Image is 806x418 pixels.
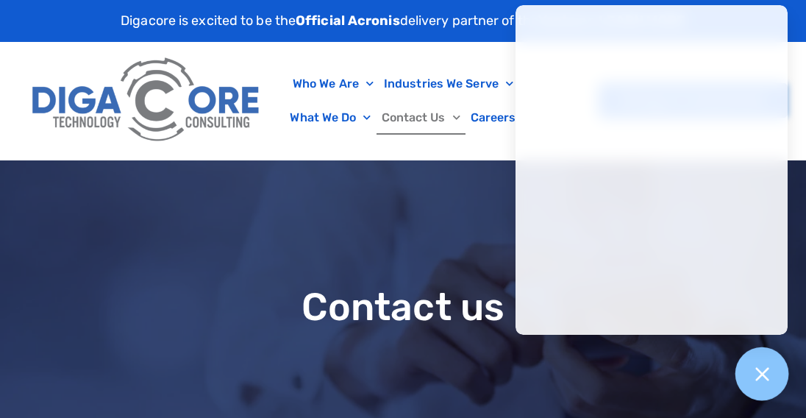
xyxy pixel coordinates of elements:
[379,67,518,101] a: Industries We Serve
[285,101,376,135] a: What We Do
[7,286,799,328] h1: Contact us
[516,5,788,335] iframe: Chatgenie Messenger
[26,49,268,152] img: Digacore Logo
[296,13,400,29] strong: Official Acronis
[288,67,379,101] a: Who We Are
[377,101,466,135] a: Contact Us
[275,67,532,135] nav: Menu
[466,101,521,135] a: Careers
[121,11,685,31] p: Digacore is excited to be the delivery partner of the .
